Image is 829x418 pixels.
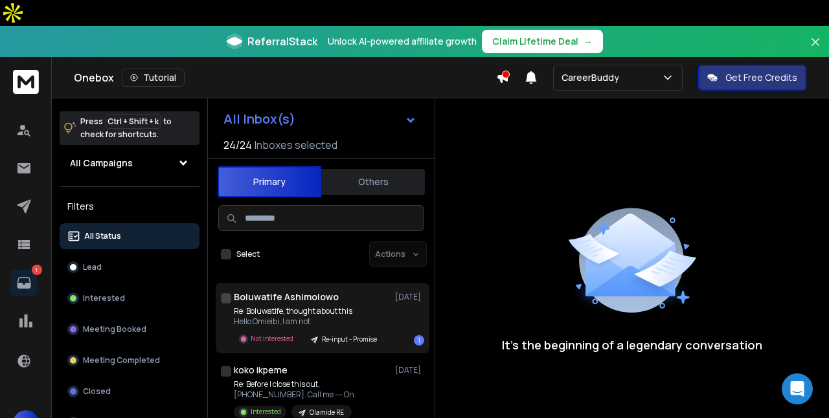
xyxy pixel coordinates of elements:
p: [PHONE_NUMBER]. Call me ---- On [234,390,354,400]
p: Get Free Credits [725,71,797,84]
p: Unlock AI-powered affiliate growth [328,35,477,48]
h1: All Campaigns [70,157,133,170]
p: Re: Boluwatife, thought about this [234,306,385,316]
h1: koko ikpeme [234,364,288,377]
button: Closed [60,379,199,404]
button: All Status [60,223,199,249]
p: [DATE] [395,292,424,302]
button: Tutorial [122,69,185,87]
p: [DATE] [395,365,424,375]
div: Onebox [74,69,496,87]
p: Lead [83,262,102,272]
p: Interested [83,293,125,303]
p: Press to check for shortcuts. [80,115,172,141]
span: → [584,35,593,48]
p: It’s the beginning of a legendary conversation [502,336,762,354]
span: 24 / 24 [223,137,252,153]
h3: Filters [60,197,199,215]
button: Claim Lifetime Deal→ [482,30,603,53]
p: Hello Omieibi, I am not [234,316,385,327]
button: Others [321,168,425,196]
p: 1 [32,265,42,275]
p: Re-input - Promise [322,335,377,344]
span: Ctrl + Shift + k [106,114,161,129]
p: Olamide RE [310,408,344,417]
button: Get Free Credits [698,65,806,91]
p: Meeting Booked [83,324,146,335]
p: All Status [84,231,121,241]
button: Primary [218,166,321,197]
button: Close banner [807,34,824,65]
button: All Campaigns [60,150,199,176]
div: 1 [414,335,424,346]
span: ReferralStack [247,34,317,49]
a: 1 [11,270,37,296]
label: Select [236,249,260,259]
h1: All Inbox(s) [223,113,295,126]
p: Interested [251,407,281,417]
button: Meeting Booked [60,316,199,342]
p: Meeting Completed [83,355,160,366]
div: Open Intercom Messenger [782,373,813,404]
p: Closed [83,386,111,397]
button: All Inbox(s) [213,106,427,132]
h3: Inboxes selected [255,137,337,153]
p: Re: Before I close this out, [234,379,354,390]
p: Not Interested [251,334,293,344]
button: Lead [60,254,199,280]
button: Interested [60,285,199,311]
h1: Boluwatife Ashimolowo [234,291,339,303]
button: Meeting Completed [60,347,199,373]
p: CareerBuddy [562,71,624,84]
